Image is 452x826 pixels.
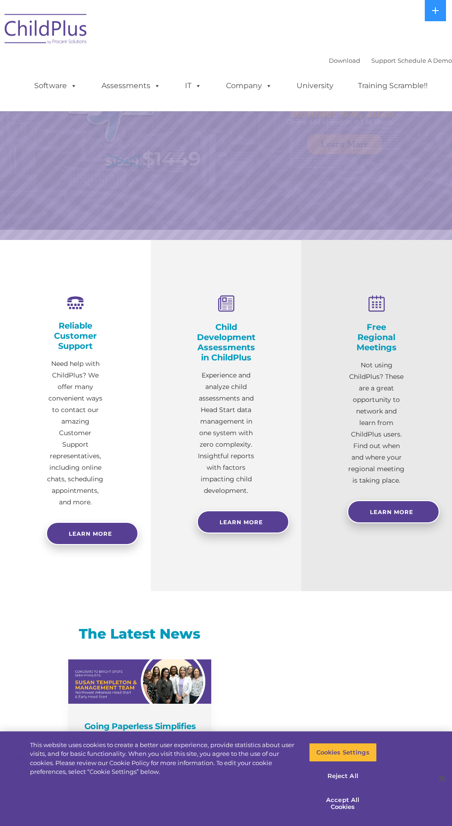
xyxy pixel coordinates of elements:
[25,77,86,95] a: Software
[307,134,382,154] a: Learn More
[309,766,377,786] button: Reject All
[287,77,343,95] a: University
[347,359,406,486] p: Not using ChildPlus? These are a great opportunity to network and learn from ChildPlus users. Fin...
[220,519,263,526] span: Learn More
[84,720,197,759] h4: Going Paperless Simplifies Monitoring Data and Running Reports
[217,77,281,95] a: Company
[371,57,396,64] a: Support
[197,370,256,497] p: Experience and analyze child assessments and Head Start data management in one system with zero c...
[176,77,211,95] a: IT
[329,57,452,64] font: |
[46,358,105,508] p: Need help with ChildPlus? We offer many convenient ways to contact our amazing Customer Support r...
[349,77,437,95] a: Training Scramble!!
[69,530,112,537] span: Learn more
[329,57,360,64] a: Download
[46,522,138,545] a: Learn more
[68,625,211,643] h3: The Latest News
[92,77,170,95] a: Assessments
[30,741,295,777] div: This website uses cookies to create a better user experience, provide statistics about user visit...
[309,743,377,762] button: Cookies Settings
[347,322,406,353] h4: Free Regional Meetings
[197,510,289,533] a: Learn More
[347,500,440,523] a: Learn More
[197,322,256,363] h4: Child Development Assessments in ChildPlus
[309,790,377,817] button: Accept All Cookies
[370,509,413,515] span: Learn More
[432,768,452,789] button: Close
[46,321,105,351] h4: Reliable Customer Support
[398,57,452,64] a: Schedule A Demo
